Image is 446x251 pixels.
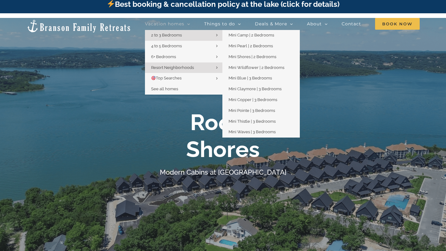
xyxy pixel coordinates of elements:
a: Mini Blue | 3 Bedrooms [222,73,300,84]
span: Contact [342,22,361,26]
a: 4 to 5 Bedrooms [145,41,222,52]
span: Mini Waves | 3 Bedrooms [229,130,276,134]
a: 6+ Bedrooms [145,52,222,62]
img: Branson Family Retreats Logo [26,19,131,33]
span: Things to do [204,22,235,26]
span: Resort Neighborhoods [151,65,194,70]
span: 2 to 3 Bedrooms [151,33,182,37]
h4: Modern Cabins at [GEOGRAPHIC_DATA] [160,168,286,176]
a: 2 to 3 Bedrooms [145,30,222,41]
a: Mini Copper | 3 Bedrooms [222,95,300,105]
span: Mini Shores | 2 Bedrooms [229,54,276,59]
a: Mini Thistle | 3 Bedrooms [222,116,300,127]
a: 🎯Top Searches [145,73,222,84]
a: Contact [342,18,361,30]
a: Deals & More [255,18,293,30]
span: Deals & More [255,22,287,26]
a: See all homes [145,84,222,95]
a: Mini Wildflower | 2 Bedrooms [222,62,300,73]
span: Top Searches [151,76,181,80]
span: Vacation homes [145,22,184,26]
span: Mini Copper | 3 Bedrooms [229,97,277,102]
span: Mini Pointe | 3 Bedrooms [229,108,275,113]
a: Mini Camp | 2 Bedrooms [222,30,300,41]
span: Mini Camp | 2 Bedrooms [229,33,274,37]
a: Book Now [375,18,420,30]
span: Mini Wildflower | 2 Bedrooms [229,65,284,70]
span: Mini Pearl | 2 Bedrooms [229,44,273,48]
a: Things to do [204,18,241,30]
b: Rocky Shores [186,109,260,162]
span: 6+ Bedrooms [151,54,176,59]
nav: Main Menu [145,18,420,30]
img: 🎯 [151,76,155,80]
a: Mini Claymore | 3 Bedrooms [222,84,300,95]
a: Mini Pearl | 2 Bedrooms [222,41,300,52]
span: Mini Claymore | 3 Bedrooms [229,87,282,91]
span: Mini Thistle | 3 Bedrooms [229,119,276,124]
a: Mini Waves | 3 Bedrooms [222,127,300,138]
span: See all homes [151,87,178,91]
span: 4 to 5 Bedrooms [151,44,182,48]
a: Mini Pointe | 3 Bedrooms [222,105,300,116]
a: About [307,18,328,30]
span: About [307,22,322,26]
span: Mini Blue | 3 Bedrooms [229,76,272,80]
a: Vacation homes [145,18,190,30]
a: Mini Shores | 2 Bedrooms [222,52,300,62]
a: Resort Neighborhoods [145,62,222,73]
